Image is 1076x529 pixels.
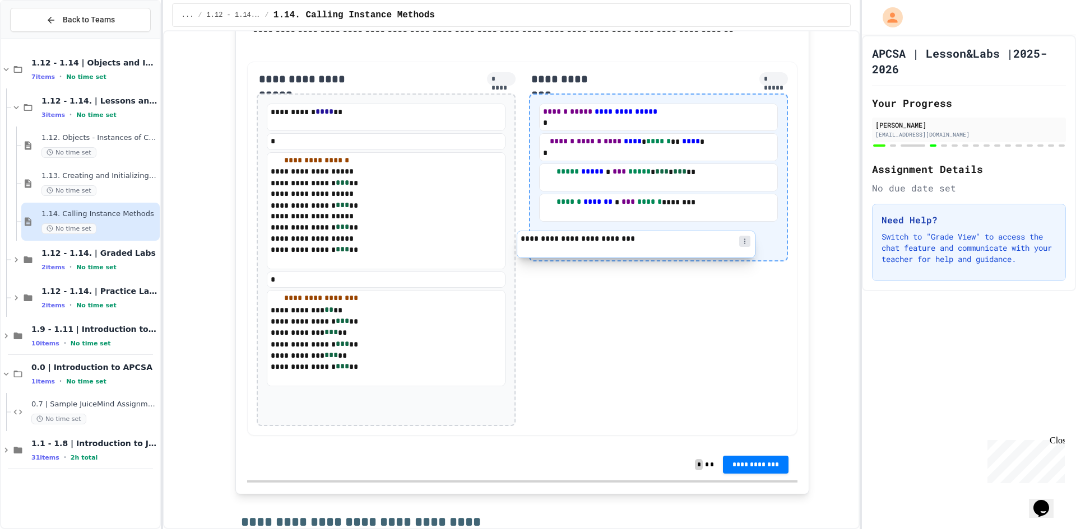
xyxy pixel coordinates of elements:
[31,454,59,461] span: 31 items
[64,339,66,348] span: •
[872,161,1066,177] h2: Assignment Details
[1029,484,1065,518] iframe: chat widget
[69,263,72,271] span: •
[872,181,1066,195] div: No due date set
[69,110,72,119] span: •
[31,362,157,372] span: 0.0 | Introduction to APCSA
[265,11,269,20] span: /
[63,14,115,26] span: Back to Teams
[872,95,1066,111] h2: Your Progress
[41,223,96,234] span: No time set
[31,438,157,448] span: 1.1 - 1.8 | Introduction to Java
[871,4,906,30] div: My Account
[31,414,86,424] span: No time set
[41,248,157,258] span: 1.12 - 1.14. | Graded Labs
[76,302,117,309] span: No time set
[31,58,157,68] span: 1.12 - 1.14 | Objects and Instances of Classes
[64,453,66,462] span: •
[41,264,65,271] span: 2 items
[41,96,157,106] span: 1.12 - 1.14. | Lessons and Notes
[71,340,111,347] span: No time set
[875,130,1063,139] div: [EMAIL_ADDRESS][DOMAIN_NAME]
[59,72,62,81] span: •
[875,120,1063,130] div: [PERSON_NAME]
[41,147,96,158] span: No time set
[41,171,157,181] span: 1.13. Creating and Initializing Objects: Constructors
[31,400,157,409] span: 0.7 | Sample JuiceMind Assignment - [GEOGRAPHIC_DATA]
[207,11,261,20] span: 1.12 - 1.14. | Lessons and Notes
[31,324,157,334] span: 1.9 - 1.11 | Introduction to Methods
[41,185,96,196] span: No time set
[66,73,106,81] span: No time set
[31,73,55,81] span: 7 items
[882,213,1056,227] h3: Need Help?
[31,378,55,385] span: 1 items
[182,11,194,20] span: ...
[31,340,59,347] span: 10 items
[76,264,117,271] span: No time set
[71,454,98,461] span: 2h total
[983,436,1065,483] iframe: chat widget
[872,45,1066,77] h1: APCSA | Lesson&Labs |2025-2026
[41,302,65,309] span: 2 items
[41,133,157,143] span: 1.12. Objects - Instances of Classes
[273,8,435,22] span: 1.14. Calling Instance Methods
[66,378,106,385] span: No time set
[198,11,202,20] span: /
[882,231,1056,265] p: Switch to "Grade View" to access the chat feature and communicate with your teacher for help and ...
[76,111,117,119] span: No time set
[41,286,157,296] span: 1.12 - 1.14. | Practice Labs
[41,209,157,219] span: 1.14. Calling Instance Methods
[69,301,72,310] span: •
[41,111,65,119] span: 3 items
[59,377,62,386] span: •
[10,8,151,32] button: Back to Teams
[4,4,77,71] div: Chat with us now!Close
